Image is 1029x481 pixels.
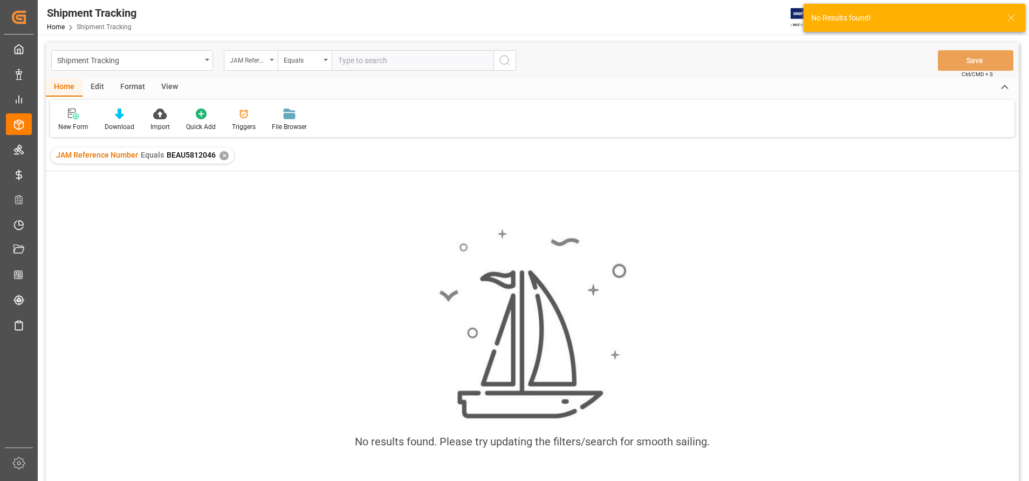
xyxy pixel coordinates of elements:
[278,50,332,71] button: open menu
[938,50,1013,71] button: Save
[57,53,201,66] div: Shipment Tracking
[272,122,307,132] div: File Browser
[51,50,213,71] button: open menu
[962,70,993,78] span: Ctrl/CMD + S
[46,78,83,97] div: Home
[355,433,710,450] div: No results found. Please try updating the filters/search for smooth sailing.
[186,122,216,132] div: Quick Add
[219,151,229,160] div: ✕
[232,122,256,132] div: Triggers
[47,5,136,21] div: Shipment Tracking
[150,122,170,132] div: Import
[811,12,997,24] div: No Results found!
[47,23,65,31] a: Home
[105,122,134,132] div: Download
[230,53,266,65] div: JAM Reference Number
[58,122,88,132] div: New Form
[284,53,320,65] div: Equals
[112,78,153,97] div: Format
[438,228,627,420] img: smooth_sailing.jpeg
[791,8,828,27] img: Exertis%20JAM%20-%20Email%20Logo.jpg_1722504956.jpg
[141,151,164,159] span: Equals
[153,78,186,97] div: View
[56,151,138,159] span: JAM Reference Number
[167,151,216,159] span: BEAU5812046
[83,78,112,97] div: Edit
[224,50,278,71] button: open menu
[332,50,493,71] input: Type to search
[493,50,516,71] button: search button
